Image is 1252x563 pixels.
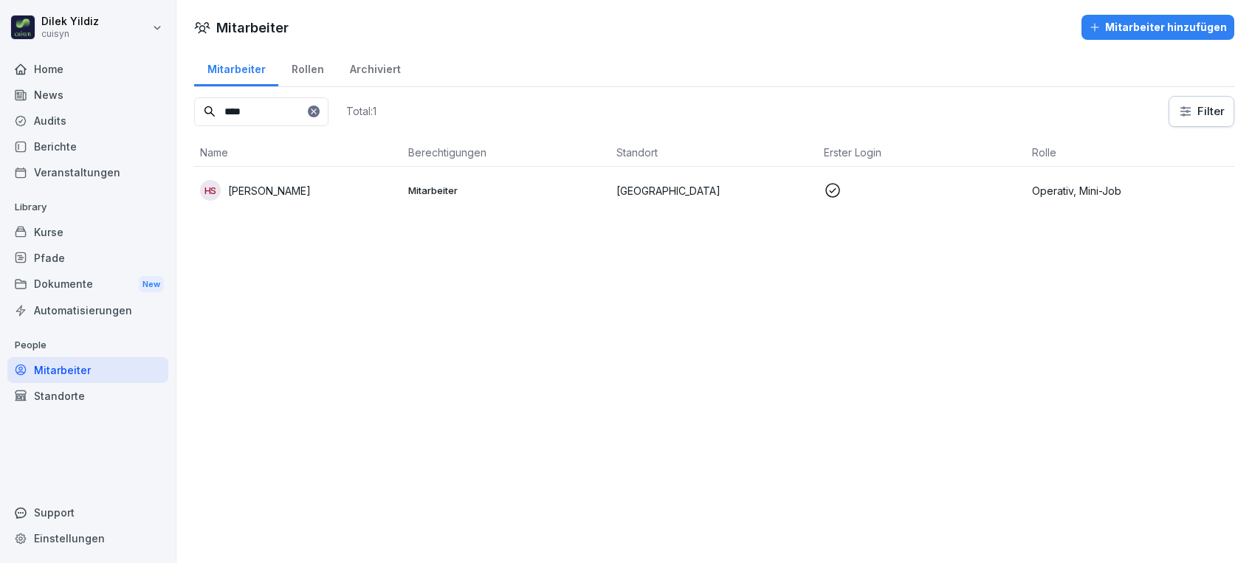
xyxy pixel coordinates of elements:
a: Standorte [7,383,168,409]
a: DokumenteNew [7,271,168,298]
a: Rollen [278,49,337,86]
div: Dokumente [7,271,168,298]
h1: Mitarbeiter [216,18,289,38]
p: People [7,334,168,357]
button: Mitarbeiter hinzufügen [1081,15,1234,40]
p: cuisyn [41,29,99,39]
p: Total: 1 [346,104,376,118]
p: Operativ, Mini-Job [1032,183,1228,198]
th: Erster Login [818,139,1026,167]
div: Mitarbeiter hinzufügen [1089,19,1227,35]
th: Standort [610,139,819,167]
div: Filter [1178,104,1225,119]
p: [PERSON_NAME] [228,183,311,198]
a: Mitarbeiter [7,357,168,383]
a: Mitarbeiter [194,49,278,86]
th: Name [194,139,402,167]
a: Home [7,56,168,82]
p: Library [7,196,168,219]
a: News [7,82,168,108]
a: Veranstaltungen [7,159,168,185]
div: HS [200,180,221,201]
button: Filter [1169,97,1234,126]
a: Pfade [7,245,168,271]
a: Kurse [7,219,168,245]
th: Rolle [1026,139,1234,167]
p: [GEOGRAPHIC_DATA] [616,183,813,198]
a: Archiviert [337,49,413,86]
div: New [139,276,164,293]
a: Einstellungen [7,525,168,551]
p: Mitarbeiter [408,184,605,197]
div: Support [7,500,168,525]
a: Berichte [7,134,168,159]
a: Audits [7,108,168,134]
p: Dilek Yildiz [41,15,99,28]
th: Berechtigungen [402,139,610,167]
a: Automatisierungen [7,297,168,323]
